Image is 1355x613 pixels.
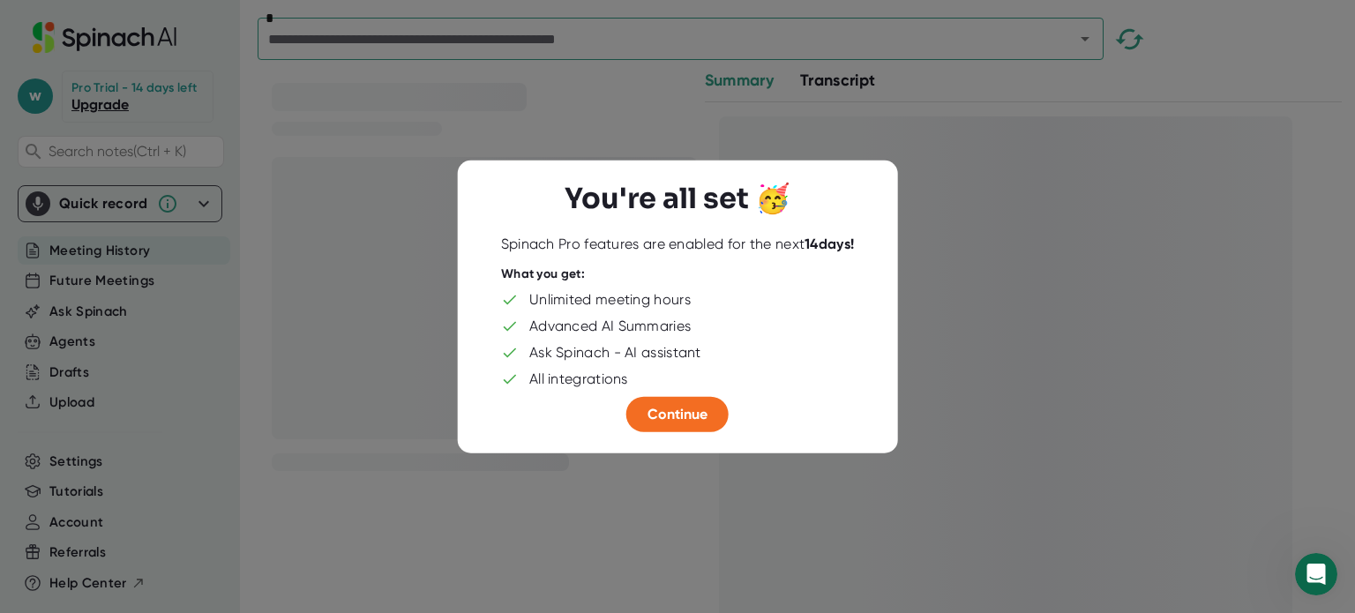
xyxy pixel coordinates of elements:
b: 14 days! [805,235,854,252]
span: Continue [648,405,707,422]
div: Spinach Pro features are enabled for the next [501,235,855,253]
button: Continue [626,396,729,431]
iframe: Intercom live chat [1295,553,1337,595]
div: Ask Spinach - AI assistant [529,343,701,361]
div: All integrations [529,370,628,387]
div: Unlimited meeting hours [529,290,691,308]
h3: You're all set 🥳 [565,182,790,215]
div: What you get: [501,266,585,282]
div: Advanced AI Summaries [529,317,691,334]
